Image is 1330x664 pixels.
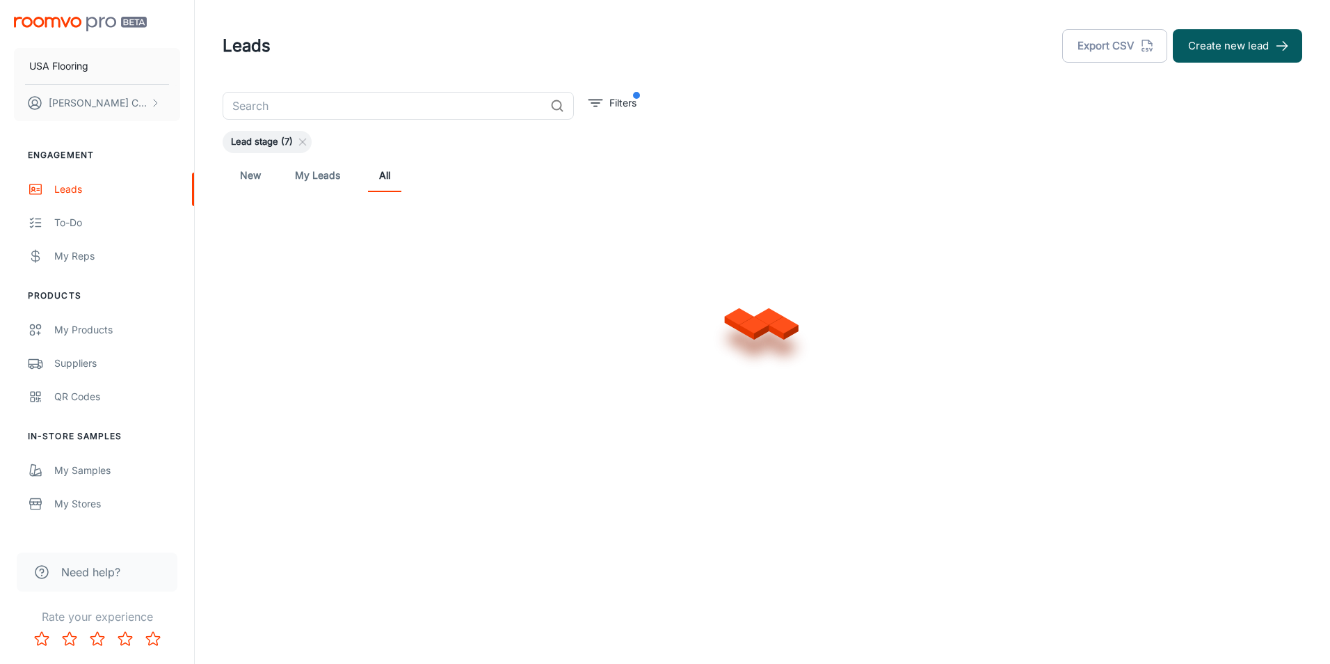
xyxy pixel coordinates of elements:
button: filter [585,92,640,114]
button: Export CSV [1062,29,1167,63]
div: My Reps [54,248,180,264]
span: Lead stage (7) [223,135,301,149]
p: Filters [609,95,636,111]
button: Create new lead [1173,29,1302,63]
div: Suppliers [54,356,180,371]
div: QR Codes [54,389,180,404]
div: My Samples [54,463,180,478]
p: USA Flooring [29,58,88,74]
img: Roomvo PRO Beta [14,17,147,31]
button: USA Flooring [14,48,180,84]
div: Lead stage (7) [223,131,312,153]
div: My Stores [54,496,180,512]
p: [PERSON_NAME] Cook [49,95,147,111]
button: [PERSON_NAME] Cook [14,85,180,121]
div: My Products [54,322,180,338]
a: All [368,159,401,192]
div: To-do [54,215,180,230]
a: My Leads [295,159,340,192]
input: Search [223,92,545,120]
a: New [234,159,267,192]
div: Leads [54,182,180,197]
h1: Leads [223,33,271,58]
